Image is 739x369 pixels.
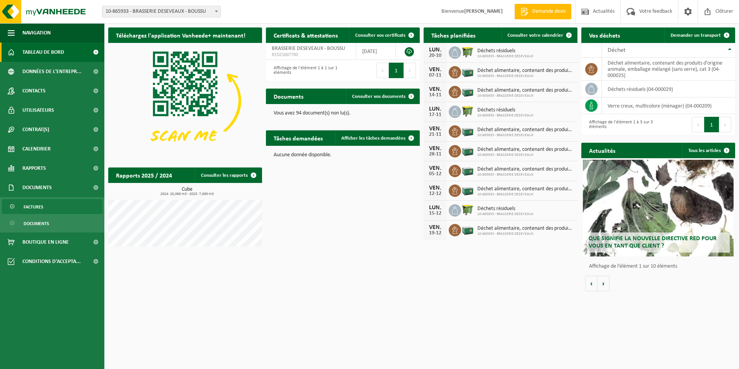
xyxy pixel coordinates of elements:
[427,165,443,171] div: VEN.
[22,178,52,197] span: Documents
[389,63,404,78] button: 1
[427,92,443,98] div: 14-11
[22,81,46,101] span: Contacts
[352,94,405,99] span: Consulter vos documents
[461,164,474,177] img: PB-LB-0680-HPE-GN-01
[404,63,416,78] button: Next
[461,45,474,58] img: WB-1100-HPE-GN-50
[341,136,405,141] span: Afficher les tâches demandées
[2,199,102,214] a: Factures
[477,48,533,54] span: Déchets résiduels
[585,116,654,133] div: Affichage de l'élément 1 à 3 sur 3 éléments
[671,33,721,38] span: Demander un transport
[477,226,574,232] span: Déchet alimentaire, contenant des produits d'origine animale, emballage mélangé ...
[427,47,443,53] div: LUN.
[22,101,54,120] span: Utilisateurs
[477,133,574,138] span: 10-865933 - BRASSERIE DESEVEAUX
[427,67,443,73] div: VEN.
[477,113,533,118] span: 10-865933 - BRASSERIE DESEVEAUX
[427,145,443,152] div: VEN.
[477,127,574,133] span: Déchet alimentaire, contenant des produits d'origine animale, emballage mélangé ...
[102,6,220,17] span: 10-865933 - BRASSERIE DESEVEAUX - BOUSSU
[427,53,443,58] div: 20-10
[477,74,574,79] span: 10-865933 - BRASSERIE DESEVEAUX
[461,144,474,157] img: PB-LB-0680-HPE-GN-01
[608,47,625,53] span: Déchet
[477,212,533,217] span: 10-865933 - BRASSERIE DESEVEAUX
[270,62,339,79] div: Affichage de l'élément 1 à 1 sur 1 éléments
[24,216,49,231] span: Documents
[427,132,443,137] div: 21-11
[427,112,443,118] div: 17-11
[274,152,412,158] p: Aucune donnée disponible.
[427,185,443,191] div: VEN.
[464,9,503,14] strong: [PERSON_NAME]
[266,27,346,43] h2: Certificats & attestations
[376,63,389,78] button: Previous
[112,187,262,196] h3: Cube
[24,200,43,214] span: Factures
[355,33,405,38] span: Consulter vos certificats
[477,54,533,59] span: 10-865933 - BRASSERIE DESEVEAUX
[346,89,419,104] a: Consulter vos documents
[22,43,64,62] span: Tableau de bord
[461,183,474,196] img: PB-LB-0680-HPE-GN-01
[598,276,610,291] button: Volgende
[530,8,567,15] span: Demande devis
[349,27,419,43] a: Consulter vos certificats
[589,236,717,249] span: Que signifie la nouvelle directive RED pour vous en tant que client ?
[581,143,623,158] h2: Actualités
[22,252,81,271] span: Conditions d'accepta...
[477,147,574,153] span: Déchet alimentaire, contenant des produits d'origine animale, emballage mélangé ...
[272,46,345,51] span: BRASSERIE DESEVEAUX - BOUSSU
[664,27,734,43] a: Demander un transport
[274,111,412,116] p: Vous avez 94 document(s) non lu(s).
[335,130,419,146] a: Afficher les tâches demandées
[22,232,69,252] span: Boutique en ligne
[427,152,443,157] div: 28-11
[112,192,262,196] span: 2024: 20,060 m3 - 2025: 7,600 m3
[507,33,563,38] span: Consulter votre calendrier
[461,104,474,118] img: WB-1100-HPE-GN-50
[108,43,262,159] img: Download de VHEPlus App
[266,130,330,145] h2: Tâches demandées
[602,81,735,97] td: déchets résiduels (04-000029)
[589,264,731,269] p: Affichage de l'élément 1 sur 10 éléments
[719,117,731,132] button: Next
[477,232,574,236] span: 10-865933 - BRASSERIE DESEVEAUX
[22,139,51,159] span: Calendrier
[461,203,474,216] img: WB-1100-HPE-GN-50
[22,62,82,81] span: Données de l'entrepr...
[461,223,474,236] img: PB-LB-0680-HPE-GN-01
[477,94,574,98] span: 10-865933 - BRASSERIE DESEVEAUX
[585,276,598,291] button: Vorige
[477,166,574,173] span: Déchet alimentaire, contenant des produits d'origine animale, emballage mélangé ...
[108,167,180,183] h2: Rapports 2025 / 2024
[477,153,574,157] span: 10-865933 - BRASSERIE DESEVEAUX
[424,27,483,43] h2: Tâches planifiées
[583,160,734,256] a: Que signifie la nouvelle directive RED pour vous en tant que client ?
[266,89,311,104] h2: Documents
[22,120,49,139] span: Contrat(s)
[2,216,102,231] a: Documents
[692,117,704,132] button: Previous
[427,224,443,231] div: VEN.
[477,192,574,197] span: 10-865933 - BRASSERIE DESEVEAUX
[427,211,443,216] div: 15-12
[602,97,735,114] td: verre creux, multicolore (ménager) (04-000209)
[477,68,574,74] span: Déchet alimentaire, contenant des produits d'origine animale, emballage mélangé ...
[427,126,443,132] div: VEN.
[427,231,443,236] div: 19-12
[427,191,443,196] div: 12-12
[102,6,221,17] span: 10-865933 - BRASSERIE DESEVEAUX - BOUSSU
[108,27,253,43] h2: Téléchargez l'application Vanheede+ maintenant!
[477,206,533,212] span: Déchets résiduels
[477,107,533,113] span: Déchets résiduels
[704,117,719,132] button: 1
[427,171,443,177] div: 05-12
[427,106,443,112] div: LUN.
[501,27,577,43] a: Consulter votre calendrier
[356,43,396,60] td: [DATE]
[461,124,474,137] img: PB-LB-0680-HPE-GN-01
[602,58,735,81] td: déchet alimentaire, contenant des produits d'origine animale, emballage mélangé (sans verre), cat...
